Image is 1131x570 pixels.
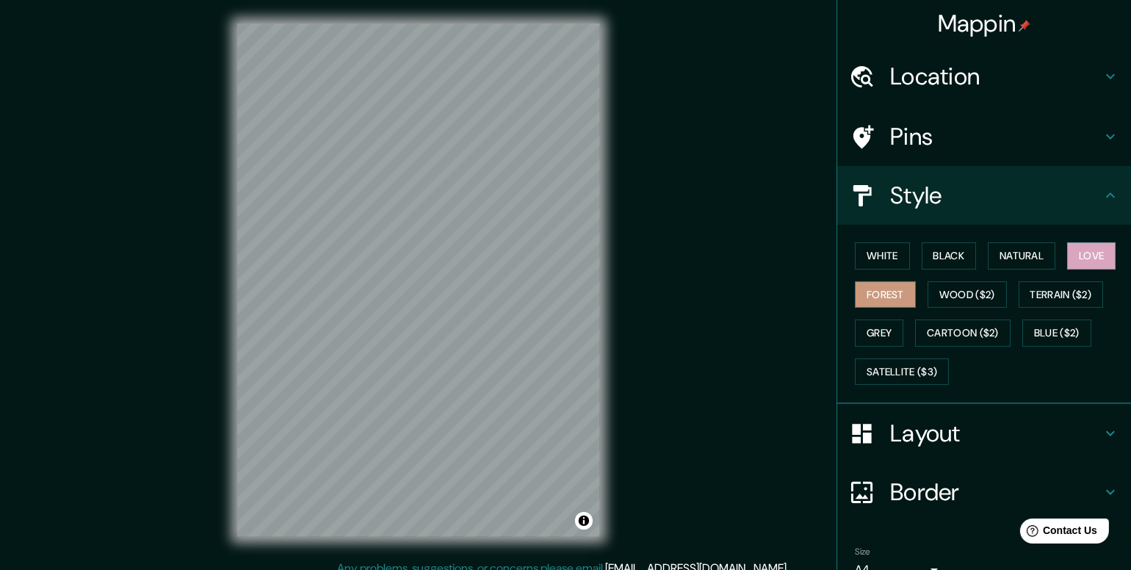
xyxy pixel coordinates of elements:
[1067,242,1116,270] button: Love
[922,242,977,270] button: Black
[855,546,870,558] label: Size
[837,107,1131,166] div: Pins
[855,320,903,347] button: Grey
[837,404,1131,463] div: Layout
[890,477,1102,507] h4: Border
[1022,320,1091,347] button: Blue ($2)
[890,181,1102,210] h4: Style
[915,320,1011,347] button: Cartoon ($2)
[837,463,1131,522] div: Border
[1019,20,1030,32] img: pin-icon.png
[890,62,1102,91] h4: Location
[855,242,910,270] button: White
[928,281,1007,309] button: Wood ($2)
[938,9,1031,38] h4: Mappin
[575,512,593,530] button: Toggle attribution
[988,242,1055,270] button: Natural
[855,281,916,309] button: Forest
[837,166,1131,225] div: Style
[890,419,1102,448] h4: Layout
[837,47,1131,106] div: Location
[1019,281,1104,309] button: Terrain ($2)
[1000,513,1115,554] iframe: Help widget launcher
[890,122,1102,151] h4: Pins
[855,358,949,386] button: Satellite ($3)
[237,24,600,537] canvas: Map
